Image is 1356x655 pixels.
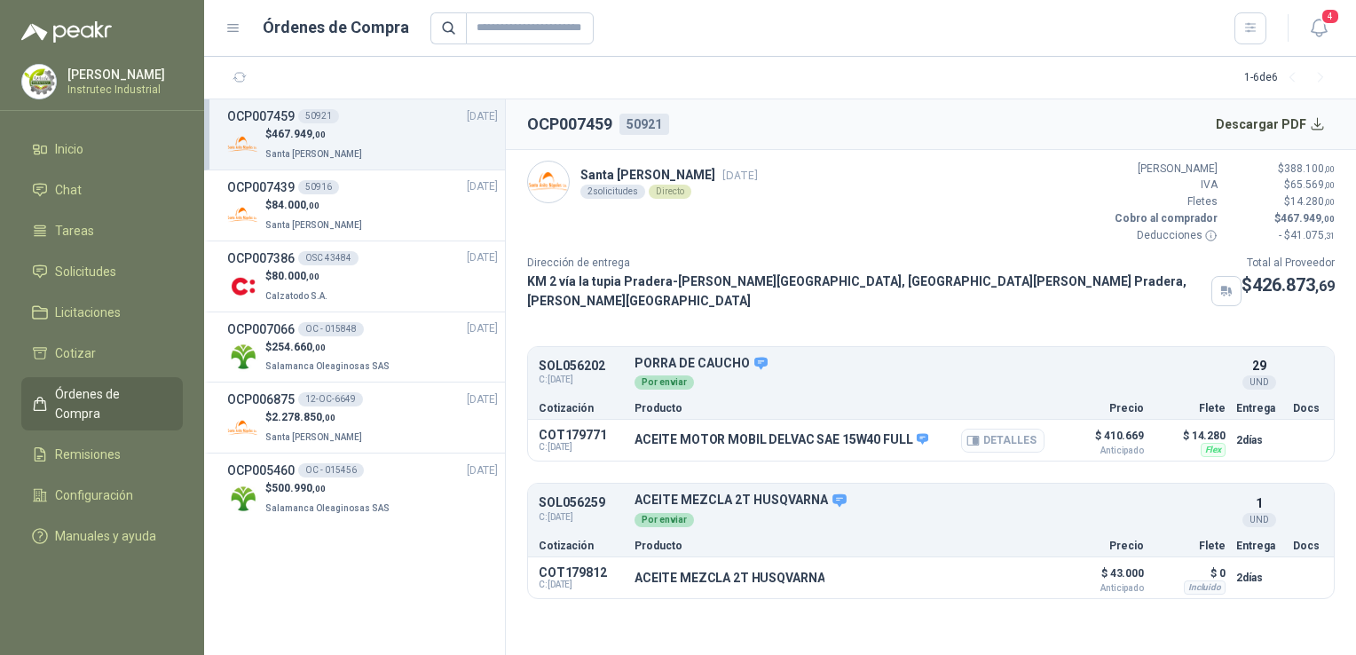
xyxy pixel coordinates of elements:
[21,519,183,553] a: Manuales y ayuda
[21,478,183,512] a: Configuración
[1244,64,1335,92] div: 1 - 6 de 6
[649,185,691,199] div: Directo
[227,461,295,480] h3: OCP005460
[298,109,339,123] div: 50921
[21,377,183,430] a: Órdenes de Compra
[1293,541,1323,551] p: Docs
[1228,227,1335,244] p: - $
[1055,403,1144,414] p: Precio
[312,130,326,139] span: ,00
[1228,161,1335,178] p: $
[635,513,694,527] div: Por enviar
[227,483,258,514] img: Company Logo
[1324,197,1335,207] span: ,00
[635,375,694,390] div: Por enviar
[272,341,326,353] span: 254.660
[1055,446,1144,455] span: Anticipado
[1236,567,1282,588] p: 2 días
[272,482,326,494] span: 500.990
[1236,403,1282,414] p: Entrega
[527,255,1242,272] p: Dirección de entrega
[1293,403,1323,414] p: Docs
[539,510,624,525] span: C: [DATE]
[55,384,166,423] span: Órdenes de Compra
[227,178,498,233] a: OCP00743950916[DATE] Company Logo$84.000,00Santa [PERSON_NAME]
[1055,584,1144,593] span: Anticipado
[1290,229,1335,241] span: 41.075
[227,129,258,160] img: Company Logo
[539,373,624,387] span: C: [DATE]
[312,343,326,352] span: ,00
[1242,255,1335,272] p: Total al Proveedor
[539,580,624,590] span: C: [DATE]
[322,413,335,422] span: ,00
[635,356,1226,372] p: PORRA DE CAUCHO
[55,526,156,546] span: Manuales y ayuda
[635,403,1045,414] p: Producto
[227,390,498,446] a: OCP00687512-OC-6649[DATE] Company Logo$2.278.850,00Santa [PERSON_NAME]
[272,128,326,140] span: 467.949
[298,322,364,336] div: OC - 015848
[1155,403,1226,414] p: Flete
[635,541,1045,551] p: Producto
[619,114,669,135] div: 50921
[1242,375,1276,390] div: UND
[227,412,258,443] img: Company Logo
[265,409,366,426] p: $
[227,200,258,231] img: Company Logo
[539,565,624,580] p: COT179812
[265,432,362,442] span: Santa [PERSON_NAME]
[1290,195,1335,208] span: 14.280
[1206,107,1336,142] button: Descargar PDF
[1252,356,1266,375] p: 29
[21,438,183,471] a: Remisiones
[467,391,498,408] span: [DATE]
[580,185,645,199] div: 2 solicitudes
[298,180,339,194] div: 50916
[1256,493,1263,513] p: 1
[1111,210,1218,227] p: Cobro al comprador
[21,336,183,370] a: Cotizar
[467,462,498,479] span: [DATE]
[227,271,258,302] img: Company Logo
[67,68,178,81] p: [PERSON_NAME]
[1252,274,1335,296] span: 426.873
[1111,227,1218,244] p: Deducciones
[1155,541,1226,551] p: Flete
[265,291,327,301] span: Calzatodo S.A.
[55,485,133,505] span: Configuración
[1242,513,1276,527] div: UND
[265,503,390,513] span: Salamanca Oleaginosas SAS
[1236,430,1282,451] p: 2 días
[227,178,295,197] h3: OCP007439
[467,178,498,195] span: [DATE]
[227,390,295,409] h3: OCP006875
[635,493,1226,509] p: ACEITE MEZCLA 2T HUSQVARNA
[1242,272,1335,299] p: $
[265,220,362,230] span: Santa [PERSON_NAME]
[1303,12,1335,44] button: 4
[306,201,319,210] span: ,00
[1201,443,1226,457] div: Flex
[312,484,326,493] span: ,00
[265,149,362,159] span: Santa [PERSON_NAME]
[227,320,498,375] a: OCP007066OC - 015848[DATE] Company Logo$254.660,00Salamanca Oleaginosas SAS
[539,403,624,414] p: Cotización
[298,251,359,265] div: OSC 43484
[21,173,183,207] a: Chat
[21,214,183,248] a: Tareas
[265,268,331,285] p: $
[1315,278,1335,295] span: ,69
[227,249,295,268] h3: OCP007386
[55,262,116,281] span: Solicitudes
[306,272,319,281] span: ,00
[272,270,319,282] span: 80.000
[527,112,612,137] h2: OCP007459
[265,197,366,214] p: $
[539,428,624,442] p: COT179771
[55,303,121,322] span: Licitaciones
[635,432,928,448] p: ACEITE MOTOR MOBIL DELVAC SAE 15W40 FULL
[1324,231,1335,241] span: ,31
[298,463,364,477] div: OC - 015456
[21,255,183,288] a: Solicitudes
